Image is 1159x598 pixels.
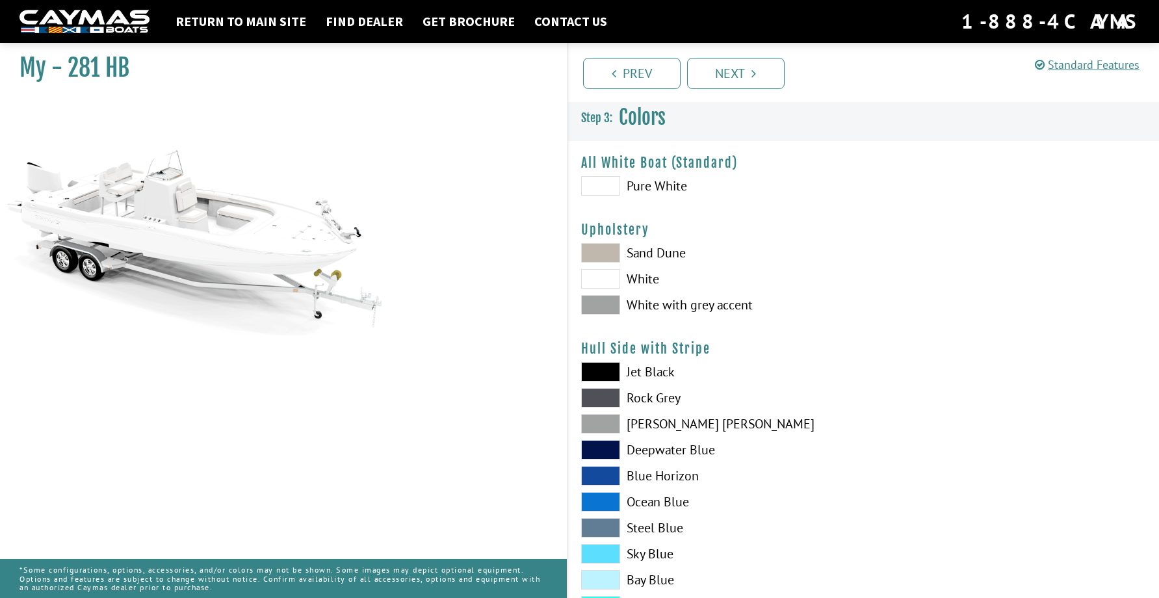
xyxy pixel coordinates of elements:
[20,10,150,34] img: white-logo-c9c8dbefe5ff5ceceb0f0178aa75bf4bb51f6bca0971e226c86eb53dfe498488.png
[20,53,534,83] h1: My - 281 HB
[319,13,410,30] a: Find Dealer
[581,243,851,263] label: Sand Dune
[581,222,1147,238] h4: Upholstery
[581,341,1147,357] h4: Hull Side with Stripe
[581,440,851,460] label: Deepwater Blue
[581,155,1147,171] h4: All White Boat (Standard)
[1035,57,1139,72] a: Standard Features
[169,13,313,30] a: Return to main site
[961,7,1139,36] div: 1-888-4CAYMAS
[581,466,851,486] label: Blue Horizon
[581,570,851,590] label: Bay Blue
[583,58,681,89] a: Prev
[581,414,851,434] label: [PERSON_NAME] [PERSON_NAME]
[581,544,851,564] label: Sky Blue
[581,388,851,408] label: Rock Grey
[581,492,851,512] label: Ocean Blue
[528,13,614,30] a: Contact Us
[581,176,851,196] label: Pure White
[20,559,547,598] p: *Some configurations, options, accessories, and/or colors may not be shown. Some images may depic...
[581,269,851,289] label: White
[581,518,851,538] label: Steel Blue
[416,13,521,30] a: Get Brochure
[581,295,851,315] label: White with grey accent
[687,58,785,89] a: Next
[581,362,851,382] label: Jet Black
